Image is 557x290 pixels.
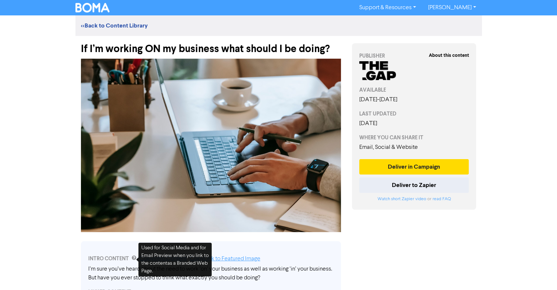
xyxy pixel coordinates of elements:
[190,256,260,262] a: Copy Link to Featured Image
[359,143,469,152] div: Email, Social & Website
[81,22,148,29] a: <<Back to Content Library
[359,110,469,118] div: LAST UPDATED
[377,197,426,201] a: Watch short Zapier video
[422,2,482,14] a: [PERSON_NAME]
[359,95,469,104] div: [DATE] - [DATE]
[432,197,450,201] a: read FAQ
[359,52,469,60] div: PUBLISHER
[359,177,469,193] button: Deliver to Zapier
[88,265,334,282] div: I’m sure you’ve heard about the need to work ‘on’ your business as well as working ‘in’ your busi...
[428,52,469,58] strong: About this content
[75,3,110,12] img: BOMA Logo
[353,2,422,14] a: Support & Resources
[88,254,334,263] div: INTRO CONTENT
[359,134,469,142] div: WHERE YOU CAN SHARE IT
[359,119,469,128] div: [DATE]
[359,86,469,94] div: AVAILABLE
[138,243,212,276] div: Used for Social Media and for Email Preview when you link to the content as a Branded Web Page .
[359,159,469,175] button: Deliver in Campaign
[359,196,469,202] div: or
[81,36,341,55] div: If I’m working ON my business what should I be doing?
[520,255,557,290] iframe: Chat Widget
